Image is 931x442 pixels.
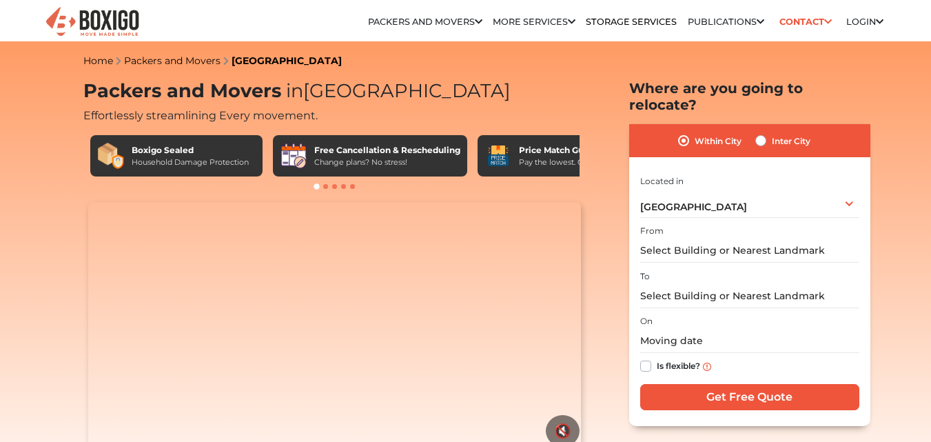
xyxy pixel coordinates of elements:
[640,201,747,213] span: [GEOGRAPHIC_DATA]
[484,142,512,170] img: Price Match Guarantee
[83,54,113,67] a: Home
[640,175,684,188] label: Located in
[586,17,677,27] a: Storage Services
[124,54,221,67] a: Packers and Movers
[281,79,511,102] span: [GEOGRAPHIC_DATA]
[640,315,653,328] label: On
[493,17,575,27] a: More services
[286,79,303,102] span: in
[280,142,307,170] img: Free Cancellation & Rescheduling
[519,157,624,168] div: Pay the lowest. Guaranteed!
[657,358,700,372] label: Is flexible?
[846,17,883,27] a: Login
[132,157,249,168] div: Household Damage Protection
[703,363,711,371] img: info
[640,284,859,308] input: Select Building or Nearest Landmark
[97,142,125,170] img: Boxigo Sealed
[775,11,836,32] a: Contact
[83,80,586,103] h1: Packers and Movers
[314,157,460,168] div: Change plans? No stress!
[629,80,870,113] h2: Where are you going to relocate?
[232,54,342,67] a: [GEOGRAPHIC_DATA]
[640,384,859,410] input: Get Free Quote
[314,144,460,157] div: Free Cancellation & Rescheduling
[44,6,141,39] img: Boxigo
[640,239,859,263] input: Select Building or Nearest Landmark
[772,132,810,149] label: Inter City
[368,17,482,27] a: Packers and Movers
[83,109,318,122] span: Effortlessly streamlining Every movement.
[640,225,664,237] label: From
[688,17,764,27] a: Publications
[640,270,650,283] label: To
[132,144,249,157] div: Boxigo Sealed
[519,144,624,157] div: Price Match Guarantee
[695,132,741,149] label: Within City
[640,329,859,353] input: Moving date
